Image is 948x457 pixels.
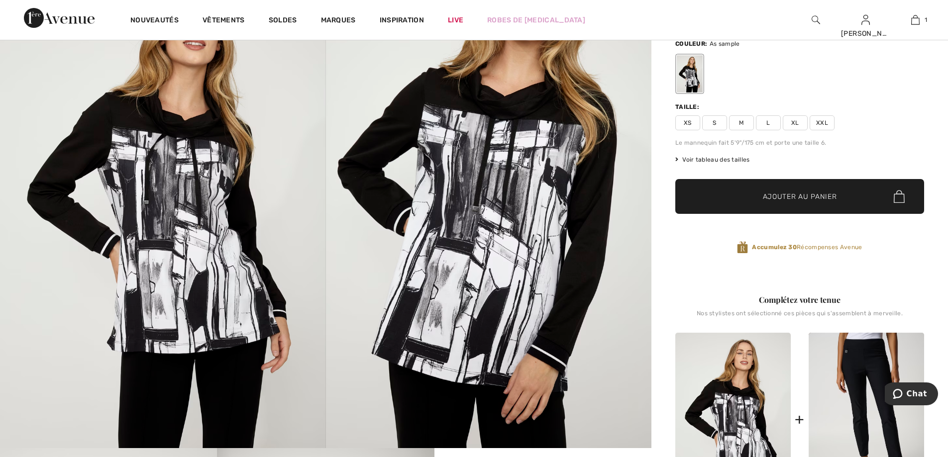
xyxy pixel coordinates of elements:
[203,16,245,26] a: Vêtements
[702,115,727,130] span: S
[675,102,701,111] div: Taille:
[752,244,797,251] strong: Accumulez 30
[812,14,820,26] img: recherche
[911,14,920,26] img: Mon panier
[675,294,924,306] div: Complétez votre tenue
[894,190,905,203] img: Bag.svg
[24,8,95,28] img: 1ère Avenue
[737,241,748,254] img: Récompenses Avenue
[675,179,924,214] button: Ajouter au panier
[925,15,927,24] span: 1
[269,16,297,26] a: Soldes
[130,16,179,26] a: Nouveautés
[675,155,750,164] span: Voir tableau des tailles
[795,408,804,431] div: +
[885,382,938,407] iframe: Ouvre un widget dans lequel vous pouvez chatter avec l’un de nos agents
[675,138,924,147] div: Le mannequin fait 5'9"/175 cm et porte une taille 6.
[380,16,424,26] span: Inspiration
[677,55,703,92] div: As sample
[675,310,924,325] div: Nos stylistes ont sélectionné ces pièces qui s'assemblent à merveille.
[675,40,707,47] span: Couleur:
[710,40,740,47] span: As sample
[756,115,781,130] span: L
[675,115,700,130] span: XS
[752,243,862,252] span: Récompenses Avenue
[841,28,890,39] div: [PERSON_NAME]
[810,115,835,130] span: XXL
[448,15,463,25] a: Live
[861,15,870,24] a: Se connecter
[487,15,585,25] a: Robes de [MEDICAL_DATA]
[891,14,940,26] a: 1
[763,191,837,202] span: Ajouter au panier
[783,115,808,130] span: XL
[321,16,356,26] a: Marques
[729,115,754,130] span: M
[861,14,870,26] img: Mes infos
